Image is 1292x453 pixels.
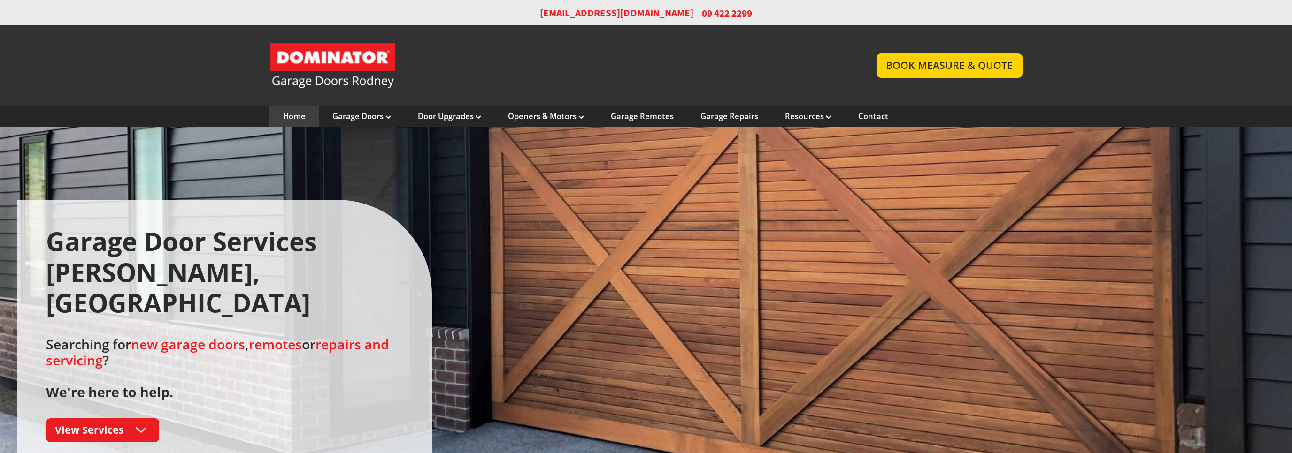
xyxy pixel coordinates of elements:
[877,53,1023,77] a: BOOK MEASURE & QUOTE
[249,335,302,353] a: remotes
[46,226,403,318] h1: Garage Door Services [PERSON_NAME], [GEOGRAPHIC_DATA]
[131,335,245,353] a: new garage doors
[540,7,693,20] a: [EMAIL_ADDRESS][DOMAIN_NAME]
[785,111,831,121] a: Resources
[46,383,173,401] strong: We're here to help.
[858,111,888,121] a: Contact
[46,336,403,400] h2: Searching for , or ?
[508,111,584,121] a: Openers & Motors
[283,111,306,121] a: Home
[55,423,124,437] span: View Services
[46,418,159,442] a: View Services
[611,111,674,121] a: Garage Remotes
[46,335,389,369] a: repairs and servicing
[332,111,391,121] a: Garage Doors
[418,111,481,121] a: Door Upgrades
[700,111,758,121] a: Garage Repairs
[702,7,752,20] span: 09 422 2299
